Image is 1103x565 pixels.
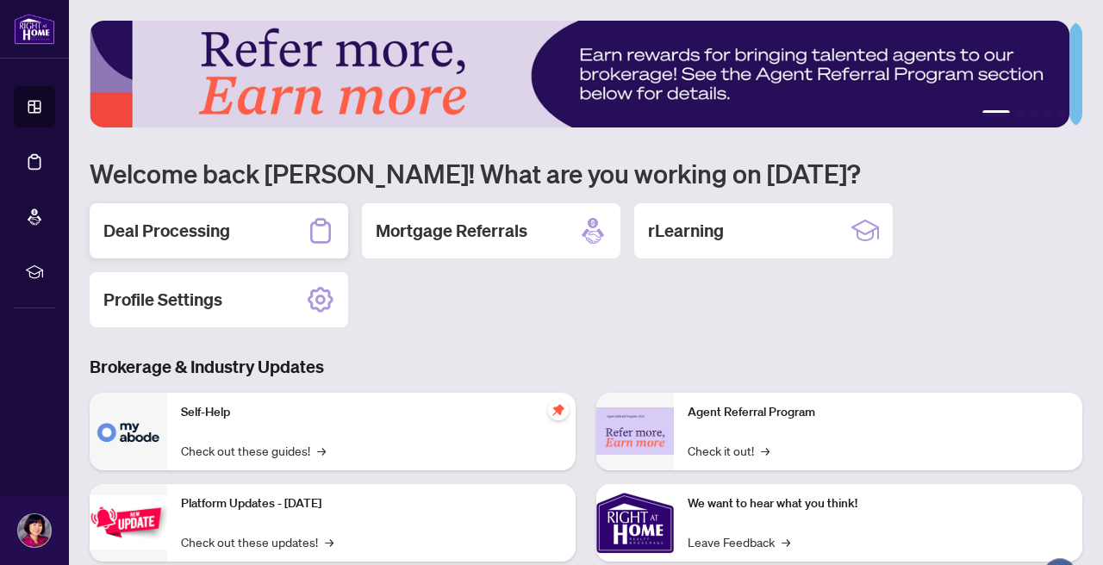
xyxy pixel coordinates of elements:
[548,400,569,420] span: pushpin
[90,393,167,470] img: Self-Help
[1034,505,1086,556] button: Open asap
[688,494,1069,513] p: We want to hear what you think!
[317,441,326,460] span: →
[761,441,770,460] span: →
[782,532,790,551] span: →
[325,532,333,551] span: →
[90,495,167,549] img: Platform Updates - July 21, 2025
[14,13,55,45] img: logo
[181,494,562,513] p: Platform Updates - [DATE]
[181,403,562,422] p: Self-Help
[982,110,1010,117] button: 1
[1058,110,1065,117] button: 5
[376,219,527,243] h2: Mortgage Referrals
[648,219,724,243] h2: rLearning
[688,403,1069,422] p: Agent Referral Program
[18,514,51,547] img: Profile Icon
[181,441,326,460] a: Check out these guides!→
[596,484,674,562] img: We want to hear what you think!
[688,441,770,460] a: Check it out!→
[596,407,674,455] img: Agent Referral Program
[90,355,1082,379] h3: Brokerage & Industry Updates
[181,532,333,551] a: Check out these updates!→
[1031,110,1038,117] button: 3
[1044,110,1051,117] button: 4
[90,157,1082,189] h1: Welcome back [PERSON_NAME]! What are you working on [DATE]?
[688,532,790,551] a: Leave Feedback→
[103,219,230,243] h2: Deal Processing
[103,288,222,312] h2: Profile Settings
[90,21,1069,127] img: Slide 0
[1017,110,1024,117] button: 2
